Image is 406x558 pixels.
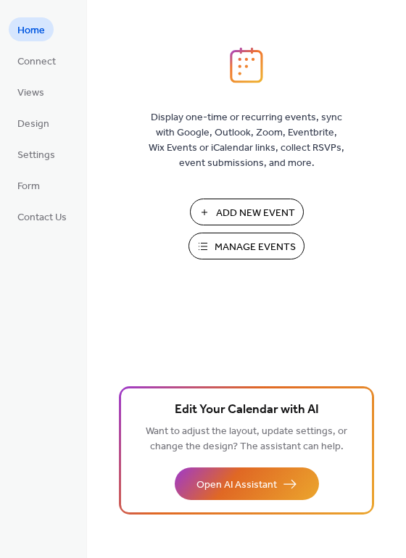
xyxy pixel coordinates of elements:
button: Open AI Assistant [175,467,319,500]
span: Views [17,86,44,101]
span: Add New Event [216,206,295,221]
span: Home [17,23,45,38]
span: Connect [17,54,56,70]
span: Want to adjust the layout, update settings, or change the design? The assistant can help. [146,422,347,457]
a: Home [9,17,54,41]
a: Connect [9,49,65,72]
a: Contact Us [9,204,75,228]
span: Design [17,117,49,132]
span: Manage Events [215,240,296,255]
span: Form [17,179,40,194]
a: Settings [9,142,64,166]
button: Manage Events [188,233,304,259]
span: Contact Us [17,210,67,225]
a: Design [9,111,58,135]
span: Edit Your Calendar with AI [175,400,319,420]
img: logo_icon.svg [230,47,263,83]
span: Display one-time or recurring events, sync with Google, Outlook, Zoom, Eventbrite, Wix Events or ... [149,110,344,171]
span: Open AI Assistant [196,478,277,493]
a: Views [9,80,53,104]
span: Settings [17,148,55,163]
button: Add New Event [190,199,304,225]
a: Form [9,173,49,197]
